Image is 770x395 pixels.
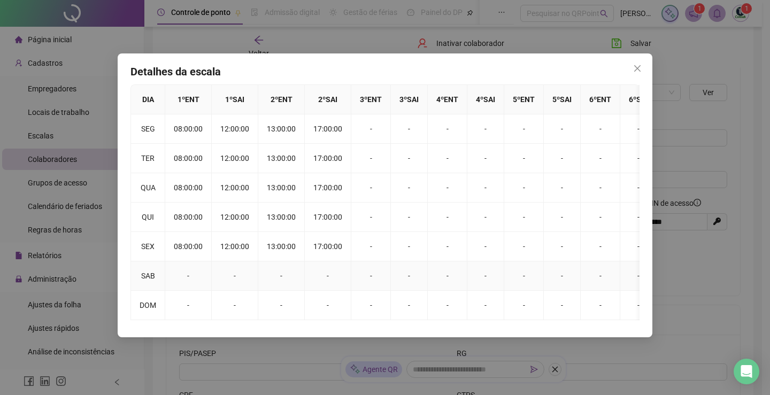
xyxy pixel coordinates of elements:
td: - [351,144,391,173]
td: - [351,232,391,261]
td: - [581,291,620,320]
td: - [165,291,212,320]
td: - [428,203,467,232]
td: 12:00:00 [212,114,258,144]
td: - [391,173,428,203]
td: - [391,203,428,232]
td: - [620,203,657,232]
span: SAI [407,95,419,104]
th: 5 º [504,85,544,114]
td: QUA [131,173,165,203]
td: 17:00:00 [305,144,351,173]
td: - [428,232,467,261]
span: ENT [278,95,292,104]
td: - [391,232,428,261]
td: 08:00:00 [165,173,212,203]
td: 08:00:00 [165,203,212,232]
span: SAI [636,95,648,104]
span: ENT [367,95,382,104]
td: 17:00:00 [305,203,351,232]
td: 17:00:00 [305,173,351,203]
td: - [544,232,581,261]
th: 1 º [165,85,212,114]
td: 08:00:00 [165,144,212,173]
th: 5 º [544,85,581,114]
td: - [581,261,620,291]
td: - [504,114,544,144]
td: 08:00:00 [165,114,212,144]
td: - [428,261,467,291]
td: - [544,203,581,232]
td: - [258,291,305,320]
span: ENT [185,95,199,104]
td: - [620,173,657,203]
span: ENT [597,95,611,104]
td: - [351,261,391,291]
td: DOM [131,291,165,320]
td: - [504,144,544,173]
td: 13:00:00 [258,232,305,261]
td: SEG [131,114,165,144]
h4: Detalhes da escala [130,64,640,79]
th: 2 º [305,85,351,114]
td: - [620,232,657,261]
td: - [212,261,258,291]
th: 4 º [467,85,504,114]
span: ENT [520,95,535,104]
td: - [544,291,581,320]
th: 6 º [581,85,620,114]
td: - [391,261,428,291]
td: - [351,203,391,232]
td: - [504,173,544,203]
span: SAI [560,95,572,104]
span: ENT [444,95,458,104]
td: - [581,144,620,173]
td: - [581,173,620,203]
td: - [544,261,581,291]
td: - [391,291,428,320]
div: Open Intercom Messenger [734,359,759,384]
td: - [391,114,428,144]
td: - [544,144,581,173]
td: - [428,291,467,320]
th: 3 º [391,85,428,114]
td: - [351,114,391,144]
td: - [428,144,467,173]
td: - [428,114,467,144]
td: - [467,291,504,320]
th: 2 º [258,85,305,114]
td: - [165,261,212,291]
td: 13:00:00 [258,203,305,232]
button: Close [629,60,646,77]
span: DIA [142,95,154,104]
td: 08:00:00 [165,232,212,261]
td: 12:00:00 [212,144,258,173]
td: - [544,114,581,144]
td: - [504,291,544,320]
td: 12:00:00 [212,173,258,203]
td: 13:00:00 [258,144,305,173]
td: - [467,203,504,232]
td: - [305,291,351,320]
span: SAI [483,95,495,104]
td: - [504,261,544,291]
td: - [620,291,657,320]
td: - [544,173,581,203]
td: - [467,144,504,173]
td: - [351,291,391,320]
td: 17:00:00 [305,114,351,144]
td: 12:00:00 [212,203,258,232]
td: - [504,203,544,232]
td: - [581,203,620,232]
span: SAI [326,95,337,104]
td: - [258,261,305,291]
td: 12:00:00 [212,232,258,261]
td: - [620,261,657,291]
span: SAI [233,95,244,104]
td: - [467,114,504,144]
td: - [467,261,504,291]
td: - [305,261,351,291]
td: - [581,114,620,144]
th: 6 º [620,85,657,114]
td: - [504,232,544,261]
